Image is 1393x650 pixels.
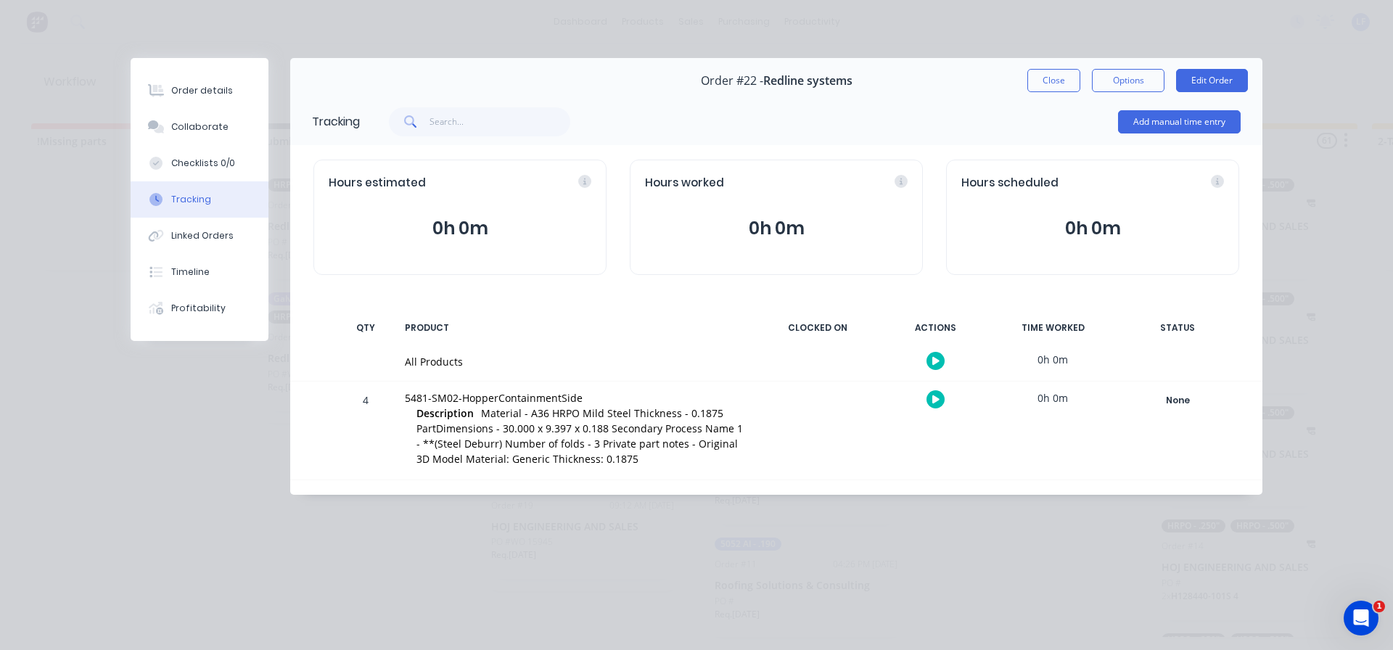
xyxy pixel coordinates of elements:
span: 1 [1373,601,1385,612]
input: Search... [430,107,571,136]
div: CLOCKED ON [763,313,872,343]
span: Hours scheduled [961,175,1059,192]
div: PRODUCT [396,313,755,343]
span: Order #22 - [701,74,763,88]
div: Tracking [312,113,360,131]
div: 5481-SM02-HopperContainmentSide [405,390,746,406]
div: 0h 0m [998,382,1107,414]
div: Tracking [171,193,211,206]
button: 0h 0m [961,215,1224,242]
div: QTY [344,313,387,343]
div: Linked Orders [171,229,234,242]
button: Tracking [131,181,268,218]
button: 0h 0m [329,215,591,242]
span: Description [416,406,474,421]
div: All Products [405,354,746,369]
div: ACTIONS [881,313,990,343]
button: Close [1027,69,1080,92]
button: Linked Orders [131,218,268,254]
div: Profitability [171,302,226,315]
button: Options [1092,69,1164,92]
div: STATUS [1116,313,1239,343]
button: Order details [131,73,268,109]
div: Timeline [171,266,210,279]
button: Collaborate [131,109,268,145]
button: Add manual time entry [1118,110,1241,133]
div: None [1125,391,1230,410]
button: Edit Order [1176,69,1248,92]
iframe: Intercom live chat [1344,601,1378,635]
div: Collaborate [171,120,229,133]
span: Material - A36 HRPO Mild Steel Thickness - 0.1875 PartDimensions - 30.000 x 9.397 x 0.188 Seconda... [416,406,743,466]
div: Checklists 0/0 [171,157,235,170]
div: Order details [171,84,233,97]
div: 0h 0m [998,343,1107,376]
div: TIME WORKED [998,313,1107,343]
button: 0h 0m [645,215,908,242]
button: Checklists 0/0 [131,145,268,181]
span: Hours worked [645,175,724,192]
button: Timeline [131,254,268,290]
span: Redline systems [763,74,852,88]
span: Hours estimated [329,175,426,192]
div: 4 [344,384,387,480]
button: None [1125,390,1230,411]
button: Profitability [131,290,268,326]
